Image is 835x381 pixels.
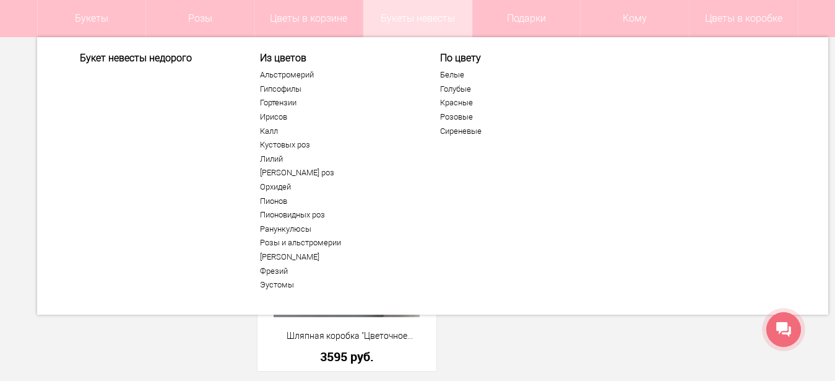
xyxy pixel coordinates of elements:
[440,70,592,80] a: Белые
[260,126,412,136] a: Калл
[260,154,412,164] a: Лилий
[440,84,592,94] a: Голубые
[80,52,232,64] a: Букет невесты недорого
[440,98,592,108] a: Красные
[260,210,412,220] a: Пионовидных роз
[260,238,412,248] a: Розы и альстромерии
[260,52,412,64] span: Из цветов
[260,140,412,150] a: Кустовых роз
[440,52,592,64] span: По цвету
[440,112,592,122] a: Розовые
[260,168,412,178] a: [PERSON_NAME] роз
[260,196,412,206] a: Пионов
[260,224,412,234] a: Ранункулюсы
[260,112,412,122] a: Ирисов
[260,280,412,290] a: Эустомы
[440,126,592,136] a: Сиреневые
[266,330,429,343] a: Шляпная коробка "Цветочное послание"
[260,182,412,192] a: Орхидей
[266,350,429,363] a: 3595 руб.
[260,252,412,262] a: [PERSON_NAME]
[260,84,412,94] a: Гипсофилы
[260,266,412,276] a: Фрезий
[260,70,412,80] a: Альстромерий
[260,98,412,108] a: Гортензии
